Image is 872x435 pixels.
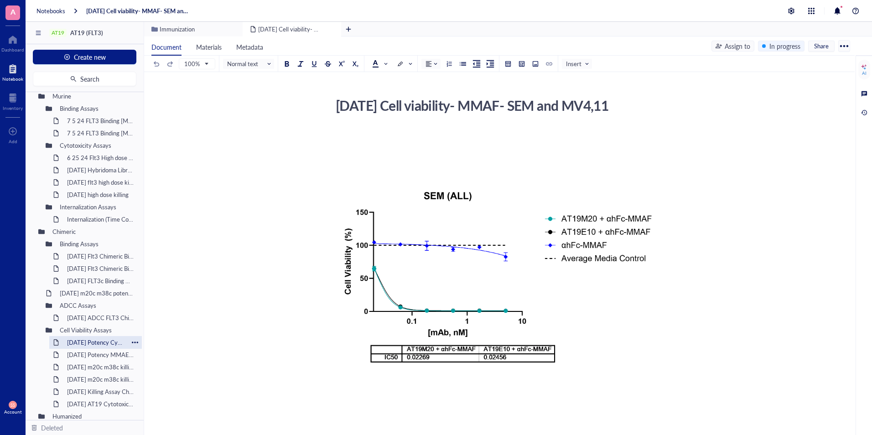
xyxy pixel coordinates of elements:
div: [DATE] flt3 high dose killing assay [63,176,138,189]
a: Notebook [2,62,23,82]
div: Murine [48,90,138,103]
div: Dashboard [1,47,24,52]
span: Normal text [227,60,272,68]
div: Inventory [3,105,23,111]
div: Assign to [725,41,750,51]
button: Search [33,72,136,86]
div: Deleted [41,423,63,433]
div: [DATE] high dose killing [63,188,138,201]
div: Binding Assays [56,238,138,250]
span: Search [80,75,99,83]
div: Internalization (Time Course) [63,213,138,226]
div: [DATE] Flt3 Chimeric Binding MM6 [63,250,138,263]
div: Notebook [2,76,23,82]
a: Dashboard [1,32,24,52]
span: Create new [74,53,106,61]
div: [DATE] m20c m38c potency assay MMAE [56,287,138,300]
a: Notebooks [36,7,65,15]
div: Humanized [48,410,138,423]
div: [DATE] m20c m38c killing potency assay [63,361,138,373]
span: Metadata [236,42,263,52]
div: [DATE] Potency MMAE b1c b32c [63,348,138,361]
div: 7 5 24 FLT3 Binding [MEDICAL_DATA] Plt1 RH [63,127,138,140]
div: [DATE] Cell viability- MMAF- SEM and MV4,11 [332,94,656,117]
div: 6 25 24 Flt3 High dose killing Assay [63,151,138,164]
div: [DATE] FLT3c Binding CynoFLT3 ELISA [63,274,138,287]
div: Add [9,139,17,144]
div: [DATE] Potency Cytotoxicity m84 m38 DX8951 [63,336,128,349]
div: AT19 [52,30,64,36]
div: Account [4,409,22,414]
div: [DATE] Killing Assay Chimerics [63,385,138,398]
span: Document [151,42,182,52]
div: [DATE] Hybridoma Library A Cytotoxicity Screen [63,164,138,176]
div: 7 5 24 FLT3 Binding [MEDICAL_DATA] Plt2 + 3 RH [63,114,138,127]
span: SS [10,403,15,408]
span: Insert [566,60,590,68]
div: Chimeric [48,225,138,238]
div: In progress [769,41,800,51]
a: [DATE] Cell viability- MMAF- SEM and MV4,11 [86,7,189,15]
span: Materials [196,42,222,52]
div: Cell Viability Assays [56,324,138,337]
div: AI [862,70,867,76]
span: AT19 (FLT3) [70,28,103,37]
div: [DATE] AT19 Cytotoxicity of phage derived clone 3A3 and be cell clones b1 and b32 [63,398,138,410]
a: Inventory [3,91,23,111]
img: genemod-experiment-image [335,182,660,368]
div: [DATE] m20c m38c killing potency assay [63,373,138,386]
div: [DATE] ADCC FLT3 Chimerics [63,311,138,324]
div: [DATE] Flt3 Chimeric Binding on hFLT3 transfected [MEDICAL_DATA] Cells [63,262,138,275]
button: Share [808,41,835,52]
span: Share [814,42,829,50]
div: ADCC Assays [56,299,138,312]
button: Create new [33,50,136,64]
span: A [10,6,16,17]
span: 100% [184,60,208,68]
div: Internalization Assays [56,201,138,213]
div: Cytotoxicity Assays [56,139,138,152]
div: Binding Assays [56,102,138,115]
